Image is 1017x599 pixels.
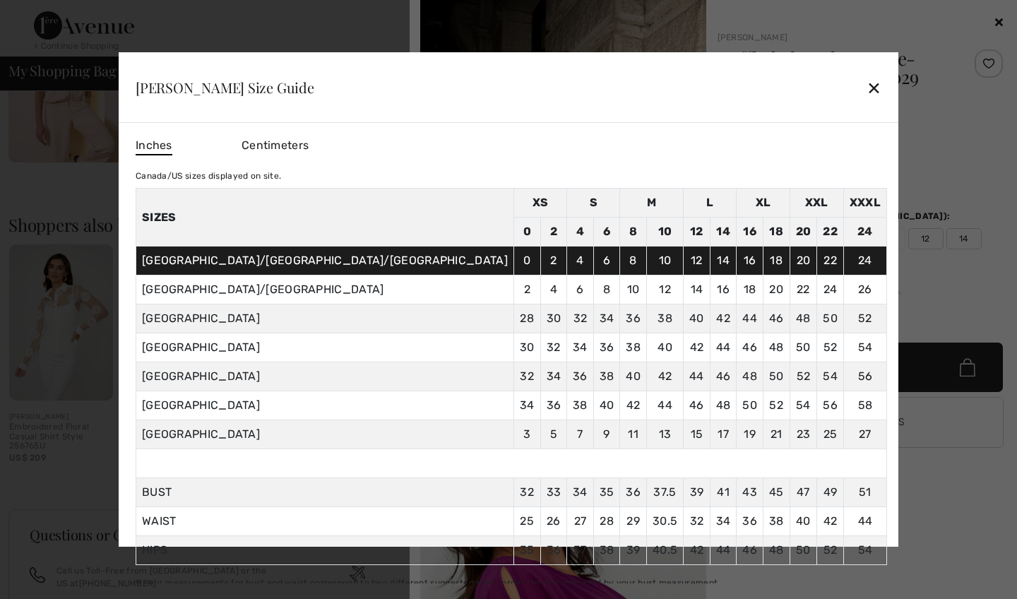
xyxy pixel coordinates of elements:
span: 39 [626,543,641,557]
span: 54 [858,543,873,557]
td: 32 [540,333,567,362]
td: 22 [790,275,817,304]
div: Canada/US sizes displayed on site. [136,170,887,182]
td: XXL [790,189,843,218]
td: 19 [737,420,763,449]
td: 48 [790,304,817,333]
td: 22 [817,218,844,247]
span: Centimeters [242,138,309,152]
td: 34 [513,391,540,420]
td: BUST [136,478,513,507]
div: ✕ [867,73,881,102]
td: 30 [513,333,540,362]
td: 30 [540,304,567,333]
td: 2 [513,275,540,304]
td: 38 [646,304,683,333]
td: 38 [593,362,620,391]
span: 44 [716,543,731,557]
td: 48 [737,362,763,391]
span: 42 [823,514,838,528]
span: 26 [547,514,561,528]
span: 41 [717,485,730,499]
td: 50 [790,333,817,362]
td: 36 [620,304,647,333]
th: Sizes [136,189,513,247]
span: 29 [626,514,640,528]
td: 38 [567,391,594,420]
td: 6 [593,247,620,275]
td: 16 [710,275,737,304]
td: [GEOGRAPHIC_DATA] [136,420,513,449]
td: 13 [646,420,683,449]
td: 46 [763,304,790,333]
td: 22 [817,247,844,275]
td: 52 [843,304,886,333]
td: 20 [763,275,790,304]
td: 21 [763,420,790,449]
span: 40 [796,514,811,528]
span: 27 [574,514,587,528]
td: [GEOGRAPHIC_DATA] [136,362,513,391]
span: 35 [520,543,535,557]
span: 38 [769,514,784,528]
td: 9 [593,420,620,449]
td: 20 [790,247,817,275]
td: 7 [567,420,594,449]
td: XXXL [843,189,886,218]
td: 32 [567,304,594,333]
td: 12 [684,247,710,275]
span: 40.5 [653,543,677,557]
td: 18 [763,218,790,247]
td: 40 [646,333,683,362]
td: 36 [540,391,567,420]
td: 54 [790,391,817,420]
td: 4 [567,247,594,275]
td: 24 [843,218,886,247]
td: 16 [737,218,763,247]
td: 48 [763,333,790,362]
div: [PERSON_NAME] Size Guide [136,81,314,95]
td: 46 [710,362,737,391]
td: 34 [593,304,620,333]
td: 54 [817,362,844,391]
td: 24 [843,247,886,275]
span: 34 [716,514,731,528]
span: 37.5 [653,485,676,499]
td: 6 [567,275,594,304]
span: 33 [547,485,561,499]
span: 38 [600,543,614,557]
td: M [620,189,684,218]
span: 36 [547,543,561,557]
td: 4 [540,275,567,304]
td: [GEOGRAPHIC_DATA] [136,391,513,420]
td: 18 [763,247,790,275]
td: 58 [843,391,886,420]
td: 44 [684,362,710,391]
span: 28 [600,514,614,528]
td: 52 [817,333,844,362]
td: 44 [737,304,763,333]
td: [GEOGRAPHIC_DATA] [136,304,513,333]
td: HIPS [136,536,513,565]
td: 36 [567,362,594,391]
td: 11 [620,420,647,449]
td: 28 [513,304,540,333]
td: 32 [513,362,540,391]
span: 44 [858,514,873,528]
td: 8 [620,218,647,247]
span: 32 [690,514,704,528]
span: 52 [823,543,838,557]
td: 17 [710,420,737,449]
span: 47 [797,485,810,499]
td: [GEOGRAPHIC_DATA] [136,333,513,362]
span: 50 [796,543,811,557]
td: 40 [593,391,620,420]
td: [GEOGRAPHIC_DATA]/[GEOGRAPHIC_DATA]/[GEOGRAPHIC_DATA] [136,247,513,275]
td: 36 [593,333,620,362]
span: 30.5 [653,514,677,528]
td: 14 [710,218,737,247]
td: 8 [620,247,647,275]
td: 52 [763,391,790,420]
span: 36 [626,485,641,499]
td: 50 [763,362,790,391]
